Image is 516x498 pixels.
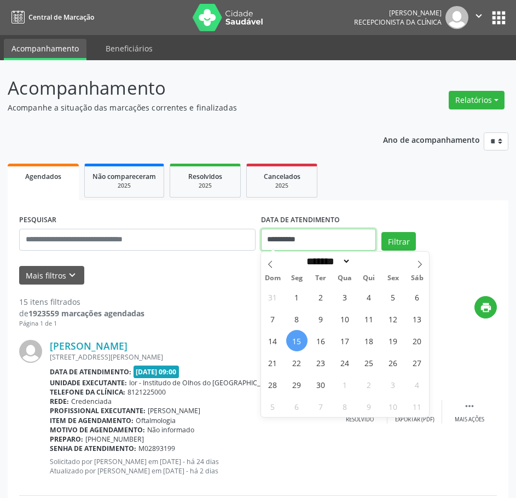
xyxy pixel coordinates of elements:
[358,286,380,308] span: Setembro 4, 2025
[334,308,356,329] span: Setembro 10, 2025
[50,340,127,352] a: [PERSON_NAME]
[25,172,61,181] span: Agendados
[382,352,404,373] span: Setembro 26, 2025
[334,396,356,417] span: Outubro 8, 2025
[127,387,166,397] span: 8121225000
[455,416,484,424] div: Mais ações
[381,232,416,251] button: Filtrar
[8,74,358,102] p: Acompanhamento
[381,275,405,282] span: Sex
[50,378,127,387] b: Unidade executante:
[50,406,146,415] b: Profissional executante:
[310,374,332,395] span: Setembro 30, 2025
[407,396,428,417] span: Outubro 11, 2025
[286,286,308,308] span: Setembro 1, 2025
[310,396,332,417] span: Outubro 7, 2025
[19,340,42,363] img: img
[333,275,357,282] span: Qua
[382,308,404,329] span: Setembro 12, 2025
[262,330,283,351] span: Setembro 14, 2025
[334,352,356,373] span: Setembro 24, 2025
[286,396,308,417] span: Outubro 6, 2025
[4,39,86,60] a: Acompanhamento
[50,352,333,362] div: [STREET_ADDRESS][PERSON_NAME]
[50,367,131,377] b: Data de atendimento:
[310,330,332,351] span: Setembro 16, 2025
[358,352,380,373] span: Setembro 25, 2025
[264,172,300,181] span: Cancelados
[383,132,480,146] p: Ano de acompanhamento
[262,352,283,373] span: Setembro 21, 2025
[351,256,387,267] input: Year
[50,457,333,476] p: Solicitado por [PERSON_NAME] em [DATE] - há 24 dias Atualizado por [PERSON_NAME] em [DATE] - há 2...
[382,286,404,308] span: Setembro 5, 2025
[285,275,309,282] span: Seg
[98,39,160,58] a: Beneficiários
[262,374,283,395] span: Setembro 28, 2025
[8,102,358,113] p: Acompanhe a situação das marcações correntes e finalizadas
[382,396,404,417] span: Outubro 10, 2025
[261,212,340,229] label: DATA DE ATENDIMENTO
[148,406,200,415] span: [PERSON_NAME]
[71,397,112,406] span: Credenciada
[286,308,308,329] span: Setembro 8, 2025
[8,8,94,26] a: Central de Marcação
[19,212,56,229] label: PESQUISAR
[261,275,285,282] span: Dom
[19,296,144,308] div: 15 itens filtrados
[407,374,428,395] span: Outubro 4, 2025
[474,296,497,319] button: print
[407,352,428,373] span: Setembro 27, 2025
[286,330,308,351] span: Setembro 15, 2025
[262,286,283,308] span: Agosto 31, 2025
[358,330,380,351] span: Setembro 18, 2025
[346,416,374,424] div: Resolvido
[50,397,69,406] b: Rede:
[445,6,468,29] img: img
[66,269,78,281] i: keyboard_arrow_down
[136,416,176,425] span: Oftalmologia
[354,18,442,27] span: Recepcionista da clínica
[407,308,428,329] span: Setembro 13, 2025
[382,374,404,395] span: Outubro 3, 2025
[407,286,428,308] span: Setembro 6, 2025
[50,387,125,397] b: Telefone da clínica:
[138,444,175,453] span: M02893199
[85,435,144,444] span: [PHONE_NUMBER]
[395,416,434,424] div: Exportar (PDF)
[489,8,508,27] button: apps
[334,374,356,395] span: Outubro 1, 2025
[147,425,194,435] span: Não informado
[134,366,179,378] span: [DATE] 09:00
[334,286,356,308] span: Setembro 3, 2025
[50,416,134,425] b: Item de agendamento:
[358,308,380,329] span: Setembro 11, 2025
[310,352,332,373] span: Setembro 23, 2025
[407,330,428,351] span: Setembro 20, 2025
[92,172,156,181] span: Não compareceram
[262,396,283,417] span: Outubro 5, 2025
[310,286,332,308] span: Setembro 2, 2025
[262,308,283,329] span: Setembro 7, 2025
[303,256,351,267] select: Month
[382,330,404,351] span: Setembro 19, 2025
[358,374,380,395] span: Outubro 2, 2025
[254,182,309,190] div: 2025
[50,444,136,453] b: Senha de atendimento:
[334,330,356,351] span: Setembro 17, 2025
[188,172,222,181] span: Resolvidos
[28,308,144,319] strong: 1923559 marcações agendadas
[309,275,333,282] span: Ter
[468,6,489,29] button: 
[310,308,332,329] span: Setembro 9, 2025
[28,13,94,22] span: Central de Marcação
[405,275,429,282] span: Sáb
[178,182,233,190] div: 2025
[354,8,442,18] div: [PERSON_NAME]
[286,374,308,395] span: Setembro 29, 2025
[19,319,144,328] div: Página 1 de 1
[358,396,380,417] span: Outubro 9, 2025
[473,10,485,22] i: 
[449,91,505,109] button: Relatórios
[286,352,308,373] span: Setembro 22, 2025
